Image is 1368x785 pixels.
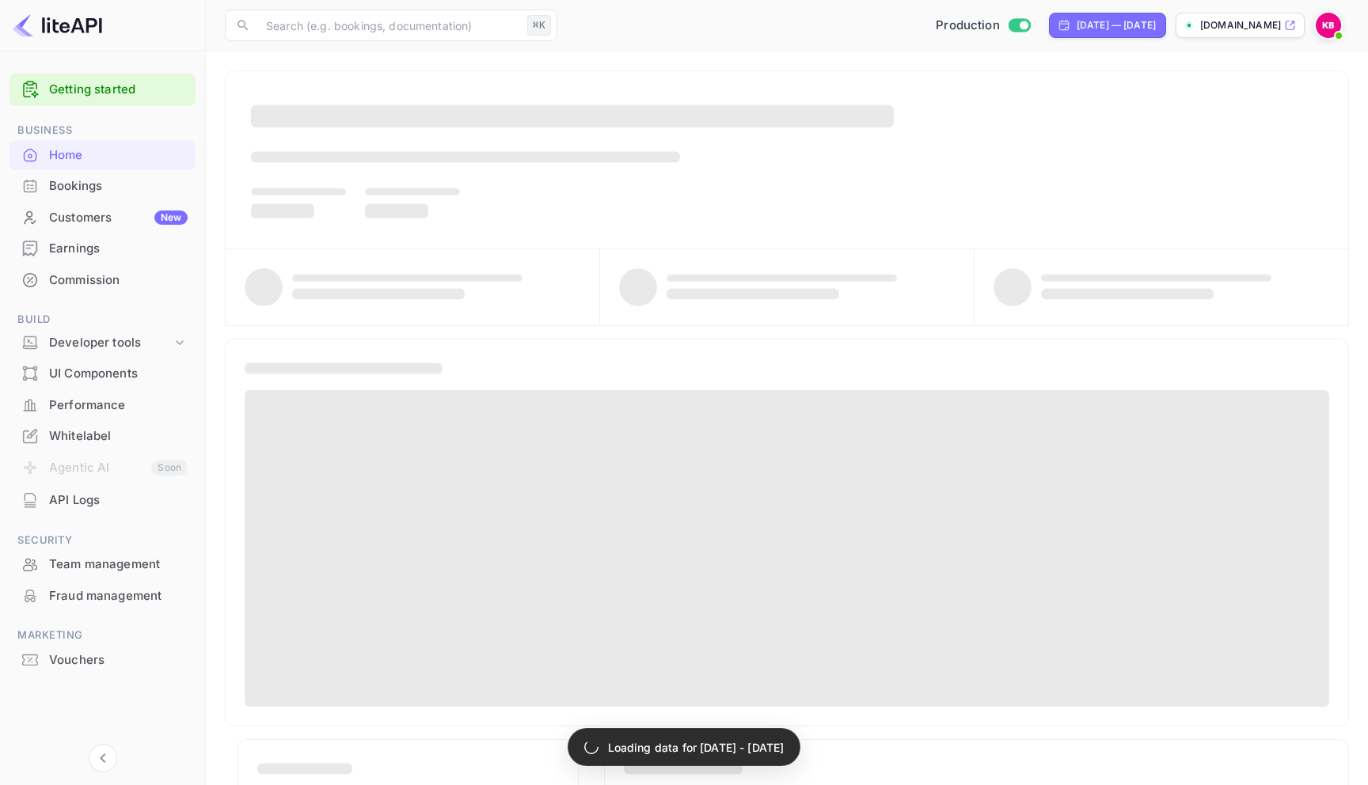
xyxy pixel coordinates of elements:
div: Team management [49,556,188,574]
div: Fraud management [49,587,188,605]
div: Vouchers [49,651,188,669]
a: Home [9,140,196,169]
div: Customers [49,209,188,227]
div: [DATE] — [DATE] [1077,18,1156,32]
a: Vouchers [9,645,196,674]
div: UI Components [49,365,188,383]
a: CustomersNew [9,203,196,232]
div: Home [9,140,196,171]
div: Performance [9,390,196,421]
a: Commission [9,265,196,294]
a: Performance [9,390,196,419]
a: API Logs [9,485,196,514]
p: [DOMAIN_NAME] [1200,18,1281,32]
span: Security [9,532,196,549]
div: Bookings [49,177,188,195]
input: Search (e.g. bookings, documentation) [256,9,521,41]
span: Marketing [9,627,196,644]
p: Loading data for [DATE] - [DATE] [608,739,785,756]
a: UI Components [9,358,196,388]
div: Team management [9,549,196,580]
div: Click to change the date range period [1049,13,1166,38]
a: Whitelabel [9,421,196,450]
img: Kyle Bromont [1316,13,1341,38]
div: CustomersNew [9,203,196,233]
div: Commission [9,265,196,296]
span: Business [9,122,196,139]
div: Whitelabel [9,421,196,452]
div: Developer tools [9,329,196,357]
span: Build [9,311,196,328]
div: API Logs [9,485,196,516]
a: Bookings [9,171,196,200]
div: Switch to Sandbox mode [929,17,1036,35]
div: Developer tools [49,334,172,352]
div: Earnings [9,233,196,264]
div: UI Components [9,358,196,389]
a: Earnings [9,233,196,263]
span: Production [936,17,1000,35]
div: Earnings [49,240,188,258]
img: LiteAPI logo [13,13,102,38]
div: Getting started [9,74,196,106]
a: Team management [9,549,196,578]
div: ⌘K [527,15,551,36]
a: Getting started [49,81,188,99]
button: Collapse navigation [89,744,117,772]
div: Whitelabel [49,427,188,446]
div: Commission [49,271,188,290]
div: Vouchers [9,645,196,676]
a: Fraud management [9,581,196,610]
div: Fraud management [9,581,196,612]
div: Bookings [9,171,196,202]
div: Home [49,146,188,165]
div: New [154,210,188,225]
div: API Logs [49,491,188,510]
div: Performance [49,396,188,415]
